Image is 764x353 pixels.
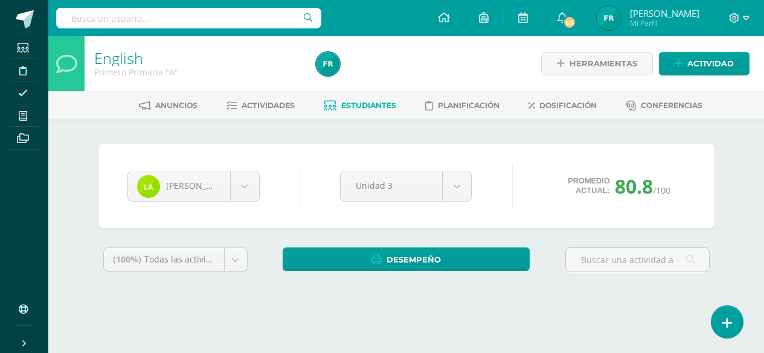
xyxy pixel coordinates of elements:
span: Herramientas [570,52,637,75]
a: Actividad [659,52,750,75]
img: f0514e495ee19011c0d0d4fd762fbb0e.png [597,6,621,30]
span: Planificación [438,101,499,110]
span: Dosificación [539,101,597,110]
span: Mi Perfil [630,18,699,28]
a: Dosificación [528,96,597,115]
a: Unidad 3 [341,171,471,201]
a: Estudiantes [324,96,396,115]
span: Actividades [242,101,295,110]
span: Anuncios [155,101,197,110]
span: Actividad [687,52,734,75]
a: Herramientas [541,52,653,75]
span: 65 [562,16,576,29]
span: (100%) [113,253,141,265]
a: Anuncios [139,96,197,115]
input: Buscar una actividad aquí... [566,248,709,272]
a: Desempeño [283,247,530,271]
span: Promedio actual: [568,176,610,196]
span: Unidad 3 [356,171,427,200]
span: 80.8 [615,173,653,199]
span: [PERSON_NAME] [630,7,699,19]
span: [PERSON_NAME] [166,180,234,191]
a: Planificación [425,96,499,115]
span: Conferencias [641,101,702,110]
div: Primero Primaria 'A' [94,66,301,78]
a: Conferencias [626,96,702,115]
input: Busca un usuario... [56,8,321,28]
a: (100%)Todas las actividades de esta unidad [104,248,247,271]
img: b4d5b22ba66adc8b7e98c209645bfb06.png [137,175,160,198]
span: Estudiantes [341,101,396,110]
a: Actividades [226,96,295,115]
span: Todas las actividades de esta unidad [144,253,294,265]
img: f0514e495ee19011c0d0d4fd762fbb0e.png [316,52,340,76]
h1: English [94,49,301,66]
a: English [94,48,143,68]
span: /100 [653,185,670,196]
a: [PERSON_NAME] [128,171,259,201]
span: Desempeño [387,249,441,271]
